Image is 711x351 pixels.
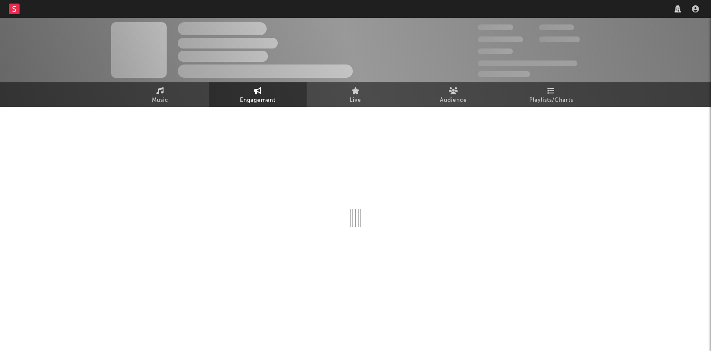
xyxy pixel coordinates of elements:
span: 1,000,000 [539,36,580,42]
span: 50,000,000 [478,36,523,42]
span: 100,000 [478,48,513,54]
a: Engagement [209,82,307,107]
span: 300,000 [478,24,513,30]
span: Engagement [240,95,276,106]
a: Playlists/Charts [502,82,600,107]
span: Audience [440,95,467,106]
a: Audience [404,82,502,107]
span: Playlists/Charts [529,95,573,106]
span: Music [152,95,168,106]
span: Jump Score: 85.0 [478,71,530,77]
a: Live [307,82,404,107]
span: 100,000 [539,24,574,30]
span: Live [350,95,361,106]
a: Music [111,82,209,107]
span: 50,000,000 Monthly Listeners [478,61,577,66]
